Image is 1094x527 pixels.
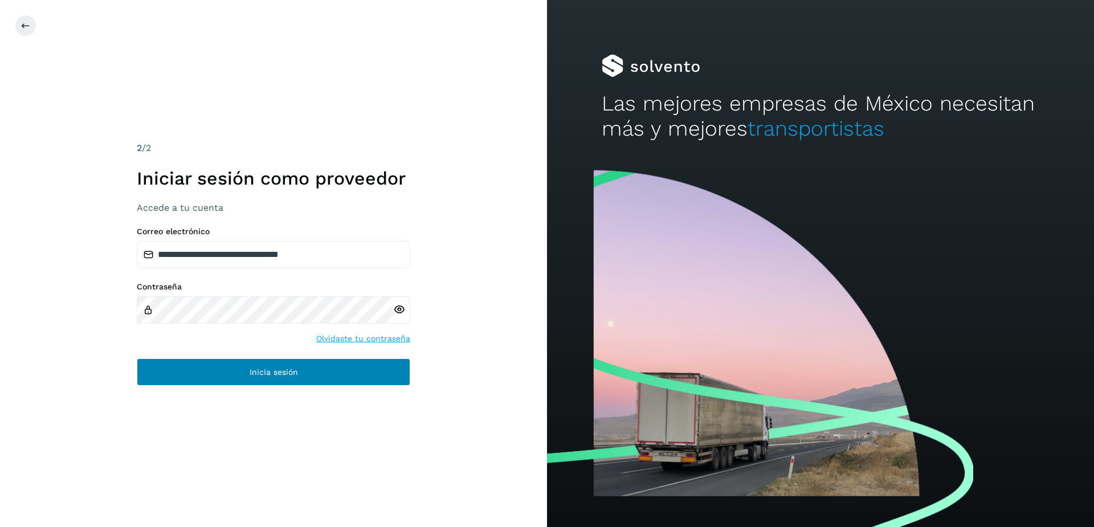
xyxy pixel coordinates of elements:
div: /2 [137,141,410,155]
label: Contraseña [137,282,410,292]
a: Olvidaste tu contraseña [316,333,410,345]
h1: Iniciar sesión como proveedor [137,168,410,189]
span: 2 [137,142,142,153]
h3: Accede a tu cuenta [137,202,410,213]
span: transportistas [748,116,884,141]
span: Inicia sesión [250,368,298,376]
label: Correo electrónico [137,227,410,236]
h2: Las mejores empresas de México necesitan más y mejores [602,91,1039,142]
button: Inicia sesión [137,358,410,386]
